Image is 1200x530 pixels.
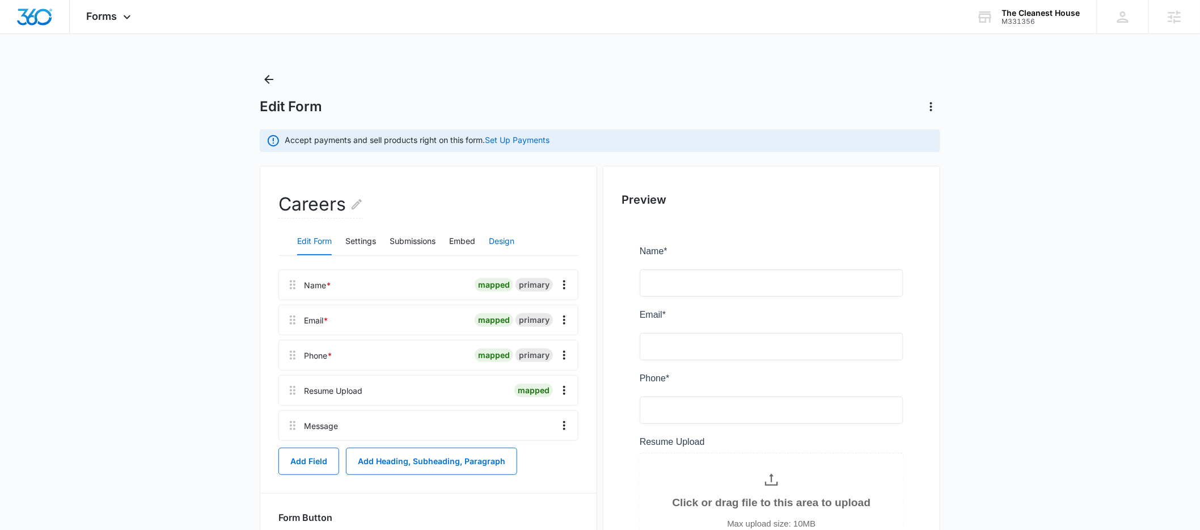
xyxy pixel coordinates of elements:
button: Back [260,70,278,89]
div: Email [304,314,328,326]
button: Edit Form Name [350,191,364,218]
span: Forms [87,10,117,22]
button: Edit Form [297,228,332,255]
button: Overflow Menu [555,311,573,329]
div: mapped [475,278,513,292]
div: account name [1002,9,1080,18]
button: Submissions [390,228,436,255]
div: Resume Upload [304,385,362,397]
button: Settings [345,228,376,255]
h2: Preview [622,191,922,208]
h2: Careers [278,191,364,218]
p: Accept payments and sell products right on this form. [285,134,550,146]
div: mapped [514,384,553,397]
span: APPLY [7,401,36,410]
div: mapped [475,313,513,327]
div: Message [304,420,338,432]
button: Actions [922,98,940,116]
h1: Edit Form [260,98,322,115]
button: Overflow Menu [555,417,573,435]
button: Overflow Menu [555,381,573,399]
a: Set Up Payments [485,135,550,145]
button: Design [489,228,514,255]
div: primary [516,348,553,362]
div: account id [1002,18,1080,26]
button: Overflow Menu [555,276,573,294]
div: Name [304,279,331,291]
div: primary [516,278,553,292]
div: mapped [475,348,513,362]
div: primary [516,313,553,327]
iframe: reCAPTCHA [224,389,369,423]
h3: Form Button [278,512,332,523]
button: Add Field [278,448,339,475]
div: Phone [304,350,332,361]
button: Add Heading, Subheading, Paragraph [346,448,517,475]
button: Embed [449,228,475,255]
button: Overflow Menu [555,346,573,364]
